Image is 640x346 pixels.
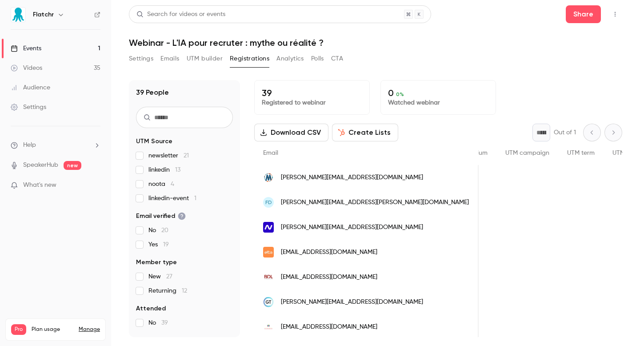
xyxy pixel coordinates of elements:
[263,322,274,332] img: garance.com
[166,274,172,280] span: 27
[281,173,423,182] span: [PERSON_NAME][EMAIL_ADDRESS][DOMAIN_NAME]
[129,52,153,66] button: Settings
[396,91,404,97] span: 0 %
[263,222,274,233] img: konecta.com
[11,103,46,112] div: Settings
[332,124,398,141] button: Create Lists
[281,273,377,282] span: [EMAIL_ADDRESS][DOMAIN_NAME]
[554,128,576,137] p: Out of 1
[148,180,174,189] span: noota
[262,98,362,107] p: Registered to webinar
[265,198,272,206] span: FD
[11,324,26,335] span: Pro
[505,150,549,156] span: UTM campaign
[163,241,169,248] span: 19
[263,150,278,156] span: Email
[23,181,56,190] span: What's new
[388,88,488,98] p: 0
[136,87,169,98] h1: 39 People
[171,181,174,187] span: 4
[148,194,196,203] span: linkedin-event
[148,226,168,235] span: No
[182,288,187,294] span: 12
[566,5,601,23] button: Share
[11,8,25,22] img: Flatchr
[148,165,180,174] span: linkedin
[148,240,169,249] span: Yes
[11,64,42,72] div: Videos
[148,151,189,160] span: newsletter
[161,320,168,326] span: 39
[136,336,153,345] span: Views
[148,272,172,281] span: New
[263,297,274,307] img: gutenberg-technology.com
[281,298,423,307] span: [PERSON_NAME][EMAIL_ADDRESS][DOMAIN_NAME]
[129,37,622,48] h1: Webinar - L'IA pour recruter : mythe ou réalité ?
[331,52,343,66] button: CTA
[136,212,186,221] span: Email verified
[79,326,100,333] a: Manage
[230,52,269,66] button: Registrations
[263,272,274,282] img: bdl-experts.com
[254,124,328,141] button: Download CSV
[136,258,177,267] span: Member type
[311,52,324,66] button: Polls
[161,227,168,233] span: 20
[11,83,50,92] div: Audience
[11,141,100,150] li: help-dropdown-opener
[64,161,81,170] span: new
[32,326,73,333] span: Plan usage
[281,198,469,207] span: [PERSON_NAME][EMAIL_ADDRESS][PERSON_NAME][DOMAIN_NAME]
[262,88,362,98] p: 39
[136,10,225,19] div: Search for videos or events
[184,153,189,159] span: 21
[276,52,304,66] button: Analytics
[11,44,41,53] div: Events
[281,322,377,332] span: [EMAIL_ADDRESS][DOMAIN_NAME]
[175,167,180,173] span: 13
[23,141,36,150] span: Help
[388,98,488,107] p: Watched webinar
[136,304,166,313] span: Attended
[148,286,187,295] span: Returning
[187,52,223,66] button: UTM builder
[136,137,172,146] span: UTM Source
[160,52,179,66] button: Emails
[194,195,196,201] span: 1
[281,248,377,257] span: [EMAIL_ADDRESS][DOMAIN_NAME]
[148,318,168,327] span: No
[263,247,274,257] img: extia.fr
[90,181,100,189] iframe: Noticeable Trigger
[281,223,423,232] span: [PERSON_NAME][EMAIL_ADDRESS][DOMAIN_NAME]
[23,161,58,170] a: SpeakerHub
[567,150,595,156] span: UTM term
[263,172,274,183] img: mercato-emploi.com
[33,10,54,19] h6: Flatchr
